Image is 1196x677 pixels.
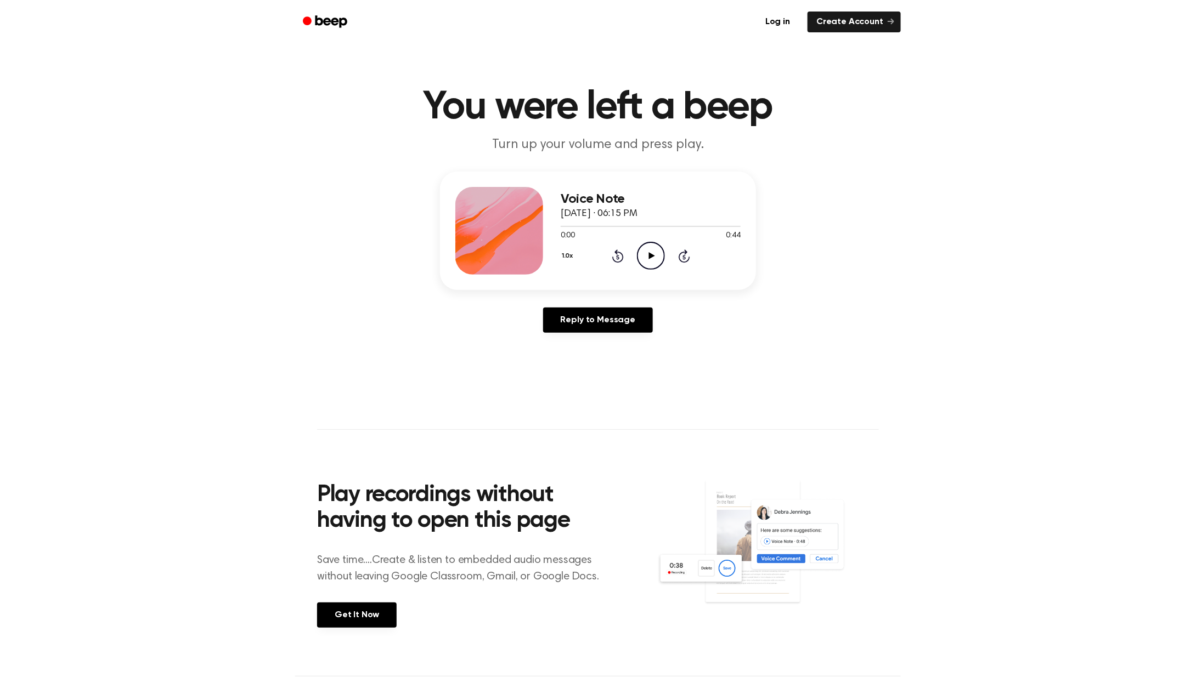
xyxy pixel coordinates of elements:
[561,209,638,219] span: [DATE] · 06:15 PM
[317,482,613,534] h2: Play recordings without having to open this page
[726,230,741,242] span: 0:44
[561,247,577,265] button: 1.0x
[561,230,575,242] span: 0:00
[387,136,809,154] p: Turn up your volume and press play.
[317,552,613,585] p: Save time....Create & listen to embedded audio messages without leaving Google Classroom, Gmail, ...
[808,12,901,32] a: Create Account
[317,602,397,628] a: Get It Now
[657,479,879,627] img: Voice Comments on Docs and Recording Widget
[561,192,741,207] h3: Voice Note
[754,9,801,35] a: Log in
[317,88,879,127] h1: You were left a beep
[295,12,357,33] a: Beep
[543,308,653,333] a: Reply to Message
